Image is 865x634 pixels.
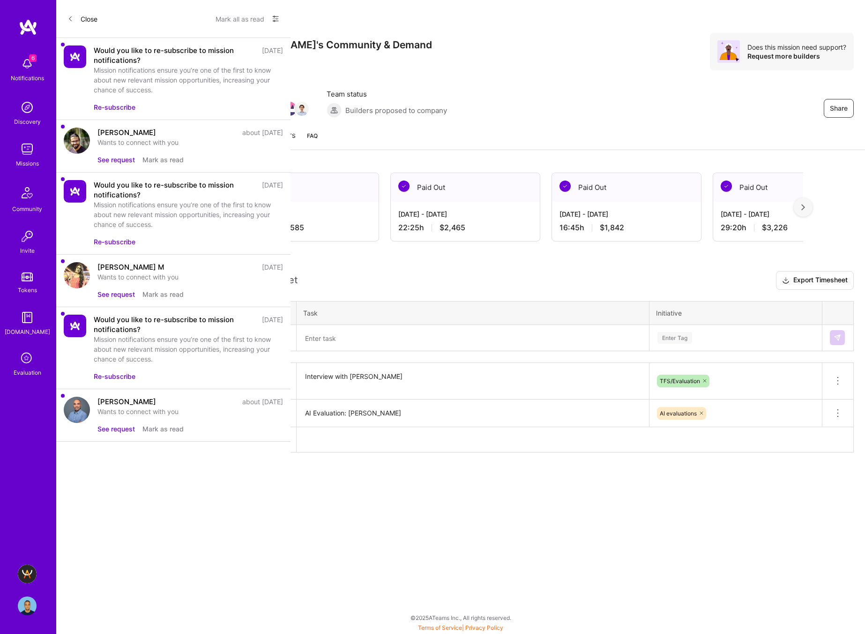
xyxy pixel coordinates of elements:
button: Mark as read [142,155,184,165]
button: See request [97,155,135,165]
div: Discovery [14,117,41,127]
div: [DATE] [262,262,283,272]
a: Terms of Service [418,624,462,631]
img: Company Logo [64,315,86,337]
span: Builders proposed to company [345,106,447,115]
div: Does this mission need support? [747,43,846,52]
a: User Avatar [15,596,39,615]
img: discovery [18,98,37,117]
div: 16:45 h [559,223,693,233]
div: [DATE] [262,180,283,200]
img: guide book [18,308,37,327]
button: Mark as read [142,289,184,299]
textarea: Interview with [PERSON_NAME] [298,364,648,399]
i: icon SelectionTeam [18,350,36,368]
div: © 2025 ATeams Inc., All rights reserved. [56,606,865,629]
button: Re-subscribe [94,102,135,112]
a: Team Member Avatar [296,101,308,117]
span: $2,585 [278,223,304,233]
button: Re-subscribe [94,237,135,247]
div: Paid Out [552,173,701,202]
div: Evaluation [14,368,41,377]
img: User Avatar [18,596,37,615]
span: $3,226 [762,223,788,233]
th: Task [297,301,649,325]
textarea: AI Evaluation: [PERSON_NAME] [298,400,648,426]
span: Team status [327,89,447,99]
div: Enter Tag [657,331,692,345]
img: Team Member Avatar [295,102,309,116]
img: Paid Out [559,181,571,192]
div: [PERSON_NAME] M [97,262,164,272]
div: about [DATE] [242,397,283,407]
img: Invite [18,227,37,246]
div: [PERSON_NAME] [97,128,156,137]
div: about [DATE] [242,128,283,137]
div: Missions [16,158,39,168]
span: AI evaluations [660,410,697,417]
img: teamwork [18,140,37,158]
button: Re-subscribe [94,371,135,381]
div: Would you like to re-subscribe to mission notifications? [94,180,256,200]
div: Tokens [18,285,37,295]
img: Submit [834,334,841,341]
button: Export Timesheet [776,271,854,290]
div: Mission notifications ensure you’re one of the first to know about new relevant mission opportuni... [94,65,283,95]
div: Would you like to re-subscribe to mission notifications? [94,45,256,65]
button: Close [67,11,97,26]
div: [PERSON_NAME] [97,397,156,407]
img: right [801,204,805,211]
a: A.Team - Grow A.Team's Community & Demand [15,565,39,583]
img: tokens [22,272,33,281]
span: TFS/Evaluation [660,377,700,385]
span: Share [830,104,848,113]
img: A.Team - Grow A.Team's Community & Demand [18,565,37,583]
a: FAQ [307,131,318,150]
img: Paid Out [721,181,732,192]
img: Builders proposed to company [327,103,342,118]
div: [DATE] - [DATE] [398,209,532,219]
img: Company Logo [64,180,86,203]
div: [DATE] [262,315,283,334]
div: Paid Out [391,173,540,202]
i: icon Download [782,276,790,286]
span: | [418,624,503,631]
img: logo [19,19,37,36]
div: Community [12,204,42,214]
div: Request more builders [747,52,846,60]
div: Wants to connect with you [97,137,283,147]
img: user avatar [64,262,90,288]
div: 23:30 h [237,223,371,233]
div: Initiative [656,308,815,318]
button: Mark all as read [216,11,264,26]
div: Mission notifications ensure you’re one of the first to know about new relevant mission opportuni... [94,334,283,364]
div: [DATE] - [DATE] [559,209,693,219]
div: Wants to connect with you [97,272,283,282]
a: Privacy Policy [465,624,503,631]
div: Paid Out [713,173,862,202]
button: Share [824,99,854,118]
div: Submitted [230,173,379,202]
div: [DOMAIN_NAME] [5,327,50,337]
div: Mission notifications ensure you’re one of the first to know about new relevant mission opportuni... [94,200,283,229]
img: Avatar [717,40,740,63]
button: Mark as read [142,424,184,434]
img: Paid Out [398,181,410,192]
span: $1,842 [600,223,624,233]
div: 22:25 h [398,223,532,233]
button: See request [97,289,135,299]
div: [DATE] - [DATE] [721,209,855,219]
div: [DATE] [262,45,283,65]
div: Would you like to re-subscribe to mission notifications? [94,315,256,334]
img: user avatar [64,397,90,423]
div: [DATE] - [DATE] [237,209,371,219]
div: 29:20 h [721,223,855,233]
div: Wants to connect with you [97,407,283,416]
img: Community [16,181,38,204]
button: See request [97,424,135,434]
img: user avatar [64,128,90,154]
span: $2,465 [440,223,465,233]
div: Invite [20,246,35,256]
img: Company Logo [64,45,86,68]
